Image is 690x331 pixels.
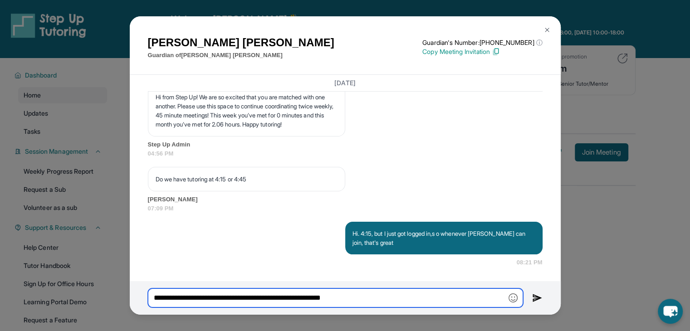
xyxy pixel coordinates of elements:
[156,92,338,129] p: Hi from Step Up! We are so excited that you are matched with one another. Please use this space t...
[543,26,551,34] img: Close Icon
[509,293,518,302] img: Emoji
[148,195,543,204] span: [PERSON_NAME]
[156,175,338,184] p: Do we have tutoring at 4:15 or 4:45
[148,140,543,149] span: Step Up Admin
[422,38,542,47] p: Guardian's Number: [PHONE_NUMBER]
[658,299,683,324] button: chat-button
[148,204,543,213] span: 07:09 PM
[422,47,542,56] p: Copy Meeting Invitation
[148,149,543,158] span: 04:56 PM
[536,38,542,47] span: ⓘ
[532,292,543,303] img: Send icon
[352,229,535,247] p: Hi. 4:15, but I just got logged in,s o whenever [PERSON_NAME] can join, that's great
[148,34,334,51] h1: [PERSON_NAME] [PERSON_NAME]
[148,78,543,88] h3: [DATE]
[492,48,500,56] img: Copy Icon
[148,51,334,60] p: Guardian of [PERSON_NAME] [PERSON_NAME]
[517,258,543,267] span: 08:21 PM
